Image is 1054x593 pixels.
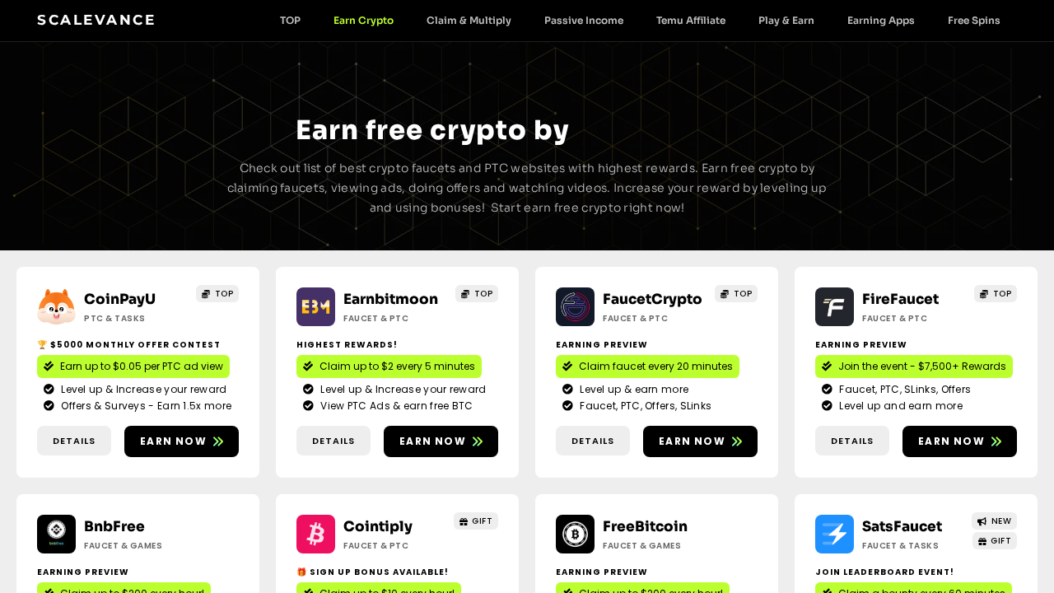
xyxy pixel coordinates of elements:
[734,287,753,300] span: TOP
[455,285,498,302] a: TOP
[312,434,355,448] span: Details
[215,287,234,300] span: TOP
[815,339,1017,351] h2: Earning Preview
[316,382,486,397] span: Level up & Increase your reward
[993,287,1012,300] span: TOP
[57,382,226,397] span: Level up & Increase your reward
[862,291,939,308] a: FireFaucet
[991,535,1011,547] span: GIFT
[296,426,371,456] a: Details
[60,359,223,374] span: Earn up to $0.05 per PTC ad view
[576,399,711,413] span: Faucet, PTC, Offers, SLinks
[37,12,156,28] a: Scalevance
[815,566,1017,578] h2: Join Leaderboard event!
[972,532,1018,549] a: GIFT
[296,355,482,378] a: Claim up to $2 every 5 minutes
[124,426,239,457] a: Earn now
[579,359,733,374] span: Claim faucet every 20 minutes
[343,291,438,308] a: Earnbitmoon
[410,14,528,26] a: Claim & Multiply
[838,359,1006,374] span: Join the event - $7,500+ Rewards
[931,14,1017,26] a: Free Spins
[556,566,758,578] h2: Earning Preview
[902,426,1017,457] a: Earn now
[715,285,758,302] a: TOP
[296,566,498,578] h2: 🎁 Sign up bonus available!
[474,287,493,300] span: TOP
[317,14,410,26] a: Earn Crypto
[835,399,963,413] span: Level up and earn more
[319,359,475,374] span: Claim up to $2 every 5 minutes
[831,14,931,26] a: Earning Apps
[918,434,985,449] span: Earn now
[37,339,239,351] h2: 🏆 $5000 Monthly Offer contest
[84,291,156,308] a: CoinPayU
[815,355,1013,378] a: Join the event - $7,500+ Rewards
[53,434,96,448] span: Details
[571,434,614,448] span: Details
[862,518,942,535] a: SatsFaucet
[991,515,1012,527] span: NEW
[640,14,742,26] a: Temu Affiliate
[576,382,688,397] span: Level up & earn more
[974,285,1017,302] a: TOP
[862,539,965,552] h2: Faucet & Tasks
[343,518,413,535] a: Cointiply
[556,339,758,351] h2: Earning Preview
[296,339,498,351] h2: Highest Rewards!
[972,512,1017,530] a: NEW
[835,382,971,397] span: Faucet, PTC, SLinks, Offers
[528,14,640,26] a: Passive Income
[603,518,688,535] a: FreeBitcoin
[384,426,498,457] a: Earn now
[37,355,230,378] a: Earn up to $0.05 per PTC ad view
[603,291,702,308] a: FaucetCrypto
[472,515,492,527] span: GIFT
[316,399,473,413] span: View PTC Ads & earn free BTC
[603,539,706,552] h2: Faucet & Games
[659,434,725,449] span: Earn now
[263,14,1017,26] nav: Menu
[831,434,874,448] span: Details
[221,159,833,217] p: Check out list of best crypto faucets and PTC websites with highest rewards. Earn free crypto by ...
[742,14,831,26] a: Play & Earn
[862,312,965,325] h2: Faucet & PTC
[643,426,758,457] a: Earn now
[263,14,317,26] a: TOP
[140,434,207,449] span: Earn now
[399,434,466,449] span: Earn now
[37,426,111,456] a: Details
[84,539,187,552] h2: Faucet & Games
[296,114,569,147] span: Earn free crypto by
[84,518,145,535] a: BnbFree
[815,426,889,456] a: Details
[196,285,239,302] a: TOP
[343,539,446,552] h2: Faucet & PTC
[603,312,706,325] h2: Faucet & PTC
[454,512,499,530] a: GIFT
[57,399,231,413] span: Offers & Surveys - Earn 1.5x more
[37,566,239,578] h2: Earning Preview
[343,312,446,325] h2: Faucet & PTC
[84,312,187,325] h2: ptc & Tasks
[556,355,739,378] a: Claim faucet every 20 minutes
[556,426,630,456] a: Details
